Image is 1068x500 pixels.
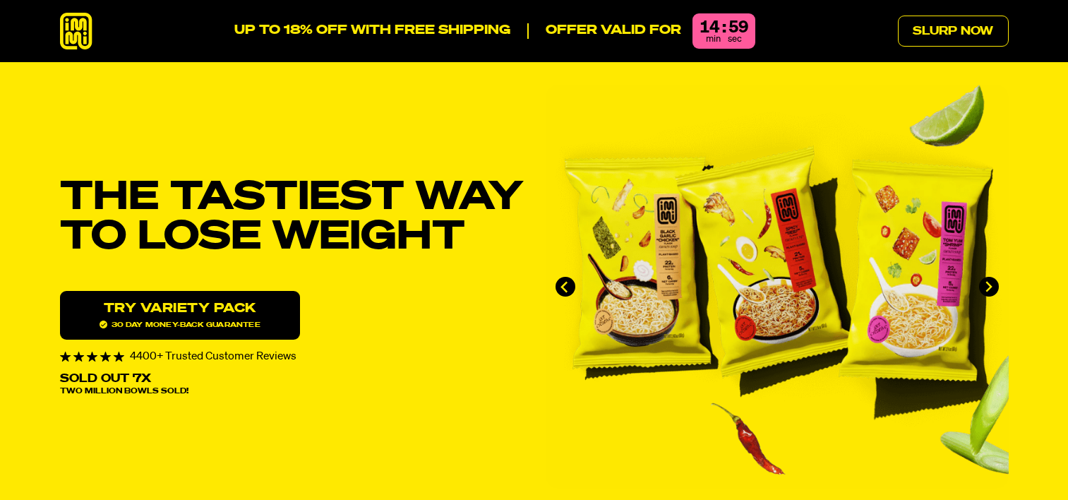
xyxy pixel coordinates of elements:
[60,291,300,340] a: Try variety Pack30 day money-back guarantee
[60,374,151,385] p: Sold Out 7X
[527,23,681,39] p: Offer valid for
[556,277,575,297] button: Go to last slide
[234,23,510,39] p: UP TO 18% OFF WITH FREE SHIPPING
[722,19,726,36] div: :
[728,35,742,44] span: sec
[979,277,999,297] button: Next slide
[60,351,523,362] div: 4400+ Trusted Customer Reviews
[898,16,1009,47] a: Slurp Now
[100,321,260,328] span: 30 day money-back guarantee
[728,19,748,36] div: 59
[60,178,523,257] h1: THE TASTIEST WAY TO LOSE WEIGHT
[700,19,719,36] div: 14
[706,35,721,44] span: min
[546,85,1009,489] li: 1 of 4
[60,388,188,395] span: Two Million Bowls Sold!
[546,85,1009,489] div: immi slideshow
